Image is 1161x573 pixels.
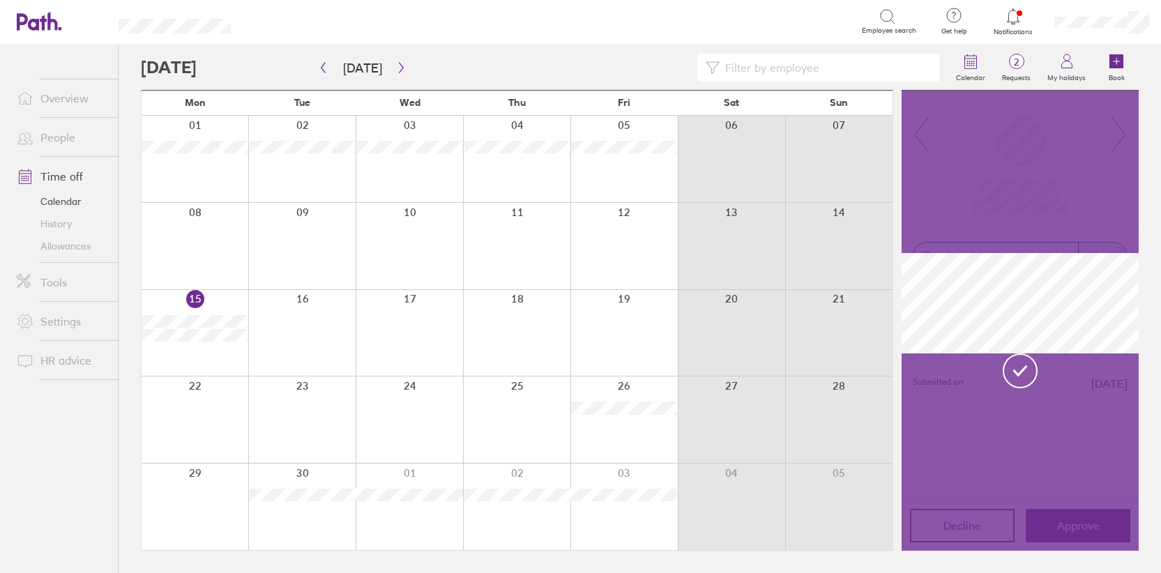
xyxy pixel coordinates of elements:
label: My holidays [1039,70,1094,82]
label: Requests [994,70,1039,82]
label: Calendar [948,70,994,82]
span: 2 [994,56,1039,68]
span: Sat [724,97,739,108]
span: Fri [618,97,630,108]
span: Tue [294,97,310,108]
a: Calendar [948,45,994,90]
a: Notifications [991,7,1036,36]
button: [DATE] [332,56,393,79]
span: Get help [932,27,977,36]
input: Filter by employee [720,54,931,81]
a: People [6,123,118,151]
a: Overview [6,84,118,112]
a: My holidays [1039,45,1094,90]
span: Employee search [862,26,916,35]
a: Allowances [6,235,118,257]
span: Thu [508,97,526,108]
span: Notifications [991,28,1036,36]
a: Calendar [6,190,118,213]
span: Mon [185,97,206,108]
span: Wed [400,97,420,108]
a: Time off [6,162,118,190]
label: Book [1100,70,1133,82]
a: History [6,213,118,235]
a: Tools [6,268,118,296]
a: Book [1094,45,1139,90]
a: Settings [6,307,118,335]
a: HR advice [6,346,118,374]
span: Sun [830,97,848,108]
div: Search [268,15,304,27]
a: 2Requests [994,45,1039,90]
